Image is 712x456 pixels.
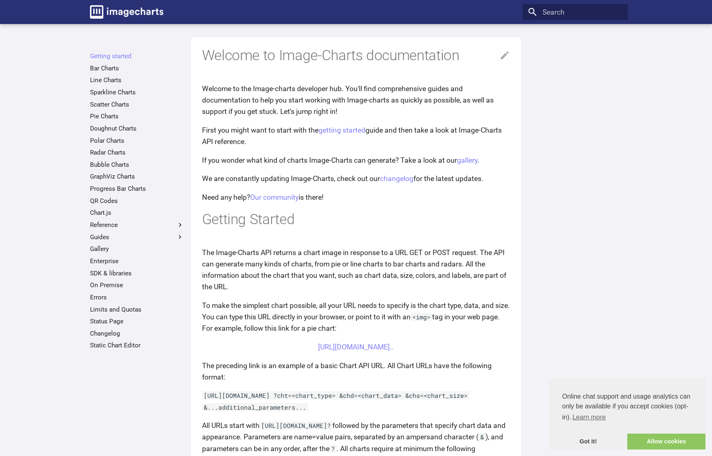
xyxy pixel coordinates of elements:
[90,148,184,157] a: Radar Charts
[202,124,510,147] p: First you might want to start with the guide and then take a look at Image-Charts API reference.
[571,411,607,423] a: learn more about cookies
[202,360,510,383] p: The preceding link is an example of a basic Chart API URL. All Chart URLs have the following format:
[90,5,163,19] img: logo
[90,281,184,289] a: On Premise
[90,197,184,205] a: QR Codes
[90,161,184,169] a: Bubble Charts
[90,293,184,301] a: Errors
[90,112,184,120] a: Pie Charts
[202,247,510,293] p: The Image-Charts API returns a chart image in response to a URL GET or POST request. The API can ...
[202,210,510,229] h1: Getting Started
[90,76,184,84] a: Line Charts
[90,233,184,241] label: Guides
[90,341,184,349] a: Static Chart Editor
[479,433,486,441] code: &
[330,445,337,453] code: ?
[202,300,510,334] p: To make the simplest chart possible, all your URL needs to specify is the chart type, data, and s...
[202,83,510,117] p: Welcome to the Image-charts developer hub. You'll find comprehensive guides and documentation to ...
[250,193,299,201] a: Our community
[90,172,184,181] a: GraphViz Charts
[90,88,184,96] a: Sparkline Charts
[90,100,184,109] a: Scatter Charts
[202,46,510,65] h1: Welcome to Image-Charts documentation
[411,313,433,321] code: <img>
[380,175,413,183] a: changelog
[523,4,627,20] input: Search
[90,52,184,60] a: Getting started
[90,317,184,325] a: Status Page
[202,173,510,184] p: We are constantly updating Image-Charts, check out our for the latest updates.
[202,155,510,166] p: If you wonder what kind of charts Image-Charts can generate? Take a look at our .
[457,156,477,164] a: gallery
[90,245,184,253] a: Gallery
[90,221,184,229] label: Reference
[90,137,184,145] a: Polar Charts
[90,64,184,72] a: Bar Charts
[90,305,184,314] a: Limits and Quotas
[90,185,184,193] a: Progress Bar Charts
[259,421,333,430] code: [URL][DOMAIN_NAME]?
[549,434,627,450] a: dismiss cookie message
[318,343,394,351] a: [URL][DOMAIN_NAME]..
[90,209,184,217] a: Chart.js
[90,124,184,133] a: Doughnut Charts
[90,257,184,265] a: Enterprise
[90,329,184,338] a: Changelog
[562,392,692,423] span: Online chat support and usage analytics can only be available if you accept cookies (opt-in).
[86,2,167,22] a: Image-Charts documentation
[319,126,365,134] a: getting started
[202,391,470,411] code: [URL][DOMAIN_NAME] ?cht=<chart_type> &chd=<chart_data> &chs=<chart_size> &...additional_parameter...
[627,434,705,450] a: allow cookies
[202,192,510,203] p: Need any help? is there!
[90,269,184,277] a: SDK & libraries
[549,379,705,449] div: cookieconsent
